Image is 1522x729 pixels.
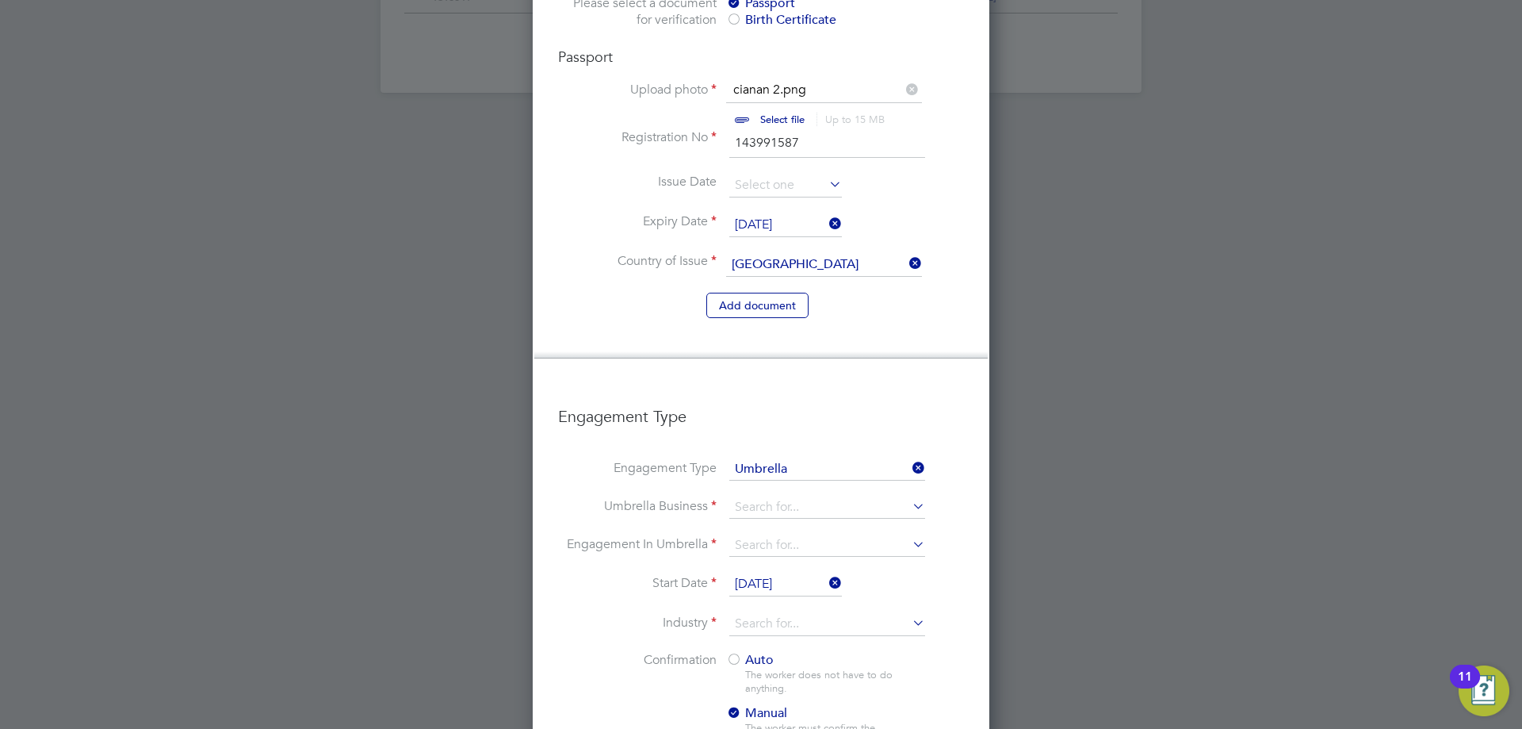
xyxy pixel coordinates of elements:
[729,612,925,636] input: Search for...
[729,573,842,597] input: Select one
[558,48,964,66] h4: Passport
[558,213,717,230] label: Expiry Date
[558,253,717,270] label: Country of Issue
[558,390,964,427] h3: Engagement Type
[558,174,717,190] label: Issue Date
[729,174,842,198] input: Select one
[1458,677,1472,697] div: 11
[726,705,787,721] span: Manual
[726,253,922,277] input: Search for...
[745,669,924,696] div: The worker does not have to do anything.
[1459,666,1509,716] button: Open Resource Center, 11 new notifications
[558,82,717,98] label: Upload photo
[729,497,925,519] input: Search for...
[729,535,925,557] input: Search for...
[706,293,809,318] button: Add document
[558,575,717,592] label: Start Date
[558,615,717,631] label: Industry
[726,652,774,668] span: Auto
[558,129,717,146] label: Registration No
[729,213,842,237] input: Select one
[558,460,717,477] label: Engagement Type
[558,536,717,553] label: Engagement In Umbrella
[558,652,717,669] label: Confirmation
[726,12,964,29] div: Birth Certificate
[558,498,717,515] label: Umbrella Business
[729,459,925,481] input: Select one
